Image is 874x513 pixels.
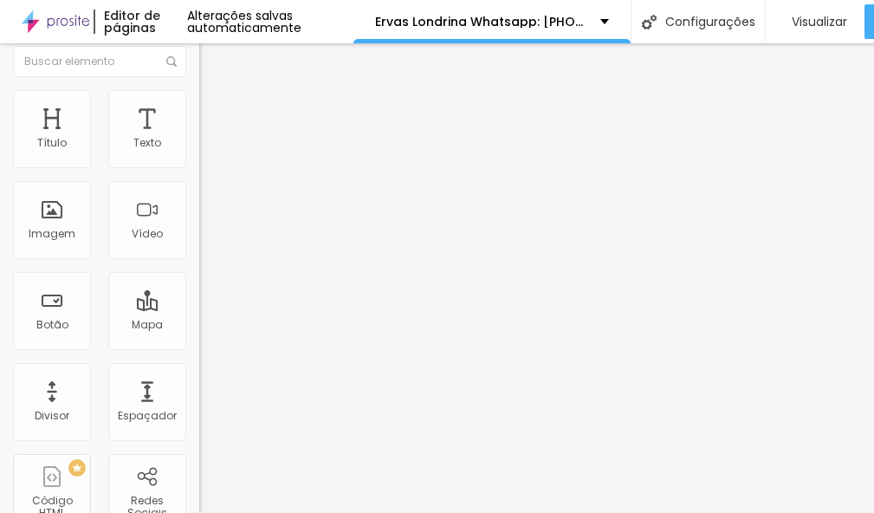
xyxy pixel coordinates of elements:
input: Buscar elemento [13,46,186,77]
button: Visualizar [766,4,864,39]
div: Título [37,137,67,149]
div: Texto [133,137,161,149]
img: Icone [642,15,657,29]
div: Divisor [35,410,69,422]
div: Alterações salvas automaticamente [187,10,353,34]
div: Mapa [132,319,163,331]
img: Icone [166,56,177,67]
p: Ervas Londrina Whatsapp: [PHONE_NUMBER] [375,16,587,28]
div: Espaçador [118,410,177,422]
span: Visualizar [792,15,847,29]
div: Vídeo [132,228,163,240]
div: Imagem [29,228,75,240]
div: Editor de páginas [94,10,187,34]
div: Botão [36,319,68,331]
